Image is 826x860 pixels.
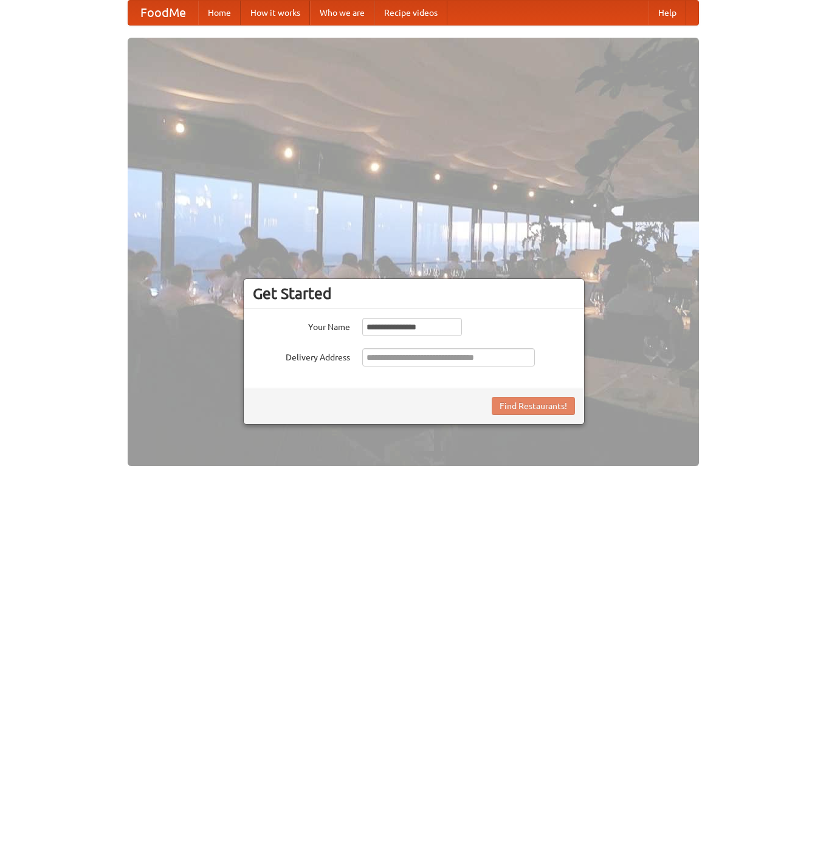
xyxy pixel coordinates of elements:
[374,1,447,25] a: Recipe videos
[241,1,310,25] a: How it works
[128,1,198,25] a: FoodMe
[310,1,374,25] a: Who we are
[198,1,241,25] a: Home
[253,284,575,303] h3: Get Started
[649,1,686,25] a: Help
[253,348,350,363] label: Delivery Address
[492,397,575,415] button: Find Restaurants!
[253,318,350,333] label: Your Name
